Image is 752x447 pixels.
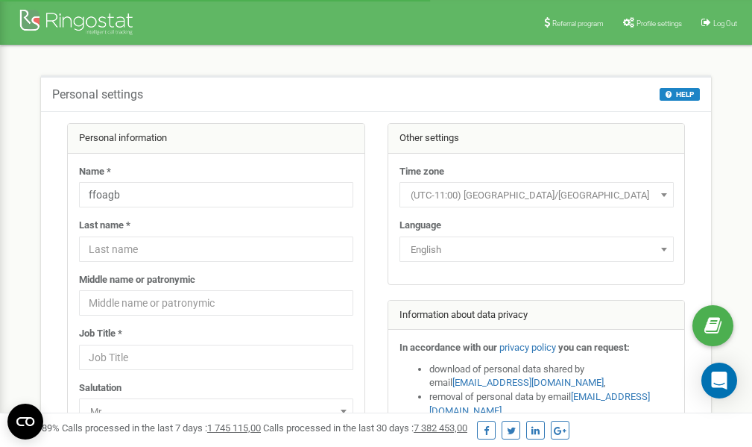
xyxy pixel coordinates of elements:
[7,404,43,440] button: Open CMP widget
[79,219,130,233] label: Last name *
[68,124,364,154] div: Personal information
[79,237,353,262] input: Last name
[414,422,467,434] u: 7 382 453,00
[52,88,143,101] h5: Personal settings
[79,327,122,341] label: Job Title *
[552,19,604,28] span: Referral program
[558,342,630,353] strong: you can request:
[399,342,497,353] strong: In accordance with our
[636,19,682,28] span: Profile settings
[388,301,685,331] div: Information about data privacy
[79,165,111,179] label: Name *
[660,88,700,101] button: HELP
[79,273,195,287] label: Middle name or patronymic
[399,219,441,233] label: Language
[405,185,669,206] span: (UTC-11:00) Pacific/Midway
[388,124,685,154] div: Other settings
[79,381,121,396] label: Salutation
[713,19,737,28] span: Log Out
[263,422,467,434] span: Calls processed in the last 30 days :
[207,422,261,434] u: 1 745 115,00
[405,240,669,260] span: English
[79,398,353,424] span: Mr.
[79,290,353,316] input: Middle name or patronymic
[429,390,674,418] li: removal of personal data by email ,
[452,377,604,388] a: [EMAIL_ADDRESS][DOMAIN_NAME]
[79,345,353,370] input: Job Title
[84,401,348,422] span: Mr.
[429,363,674,390] li: download of personal data shared by email ,
[399,182,674,207] span: (UTC-11:00) Pacific/Midway
[499,342,556,353] a: privacy policy
[701,363,737,398] div: Open Intercom Messenger
[399,237,674,262] span: English
[79,182,353,207] input: Name
[62,422,261,434] span: Calls processed in the last 7 days :
[399,165,444,179] label: Time zone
